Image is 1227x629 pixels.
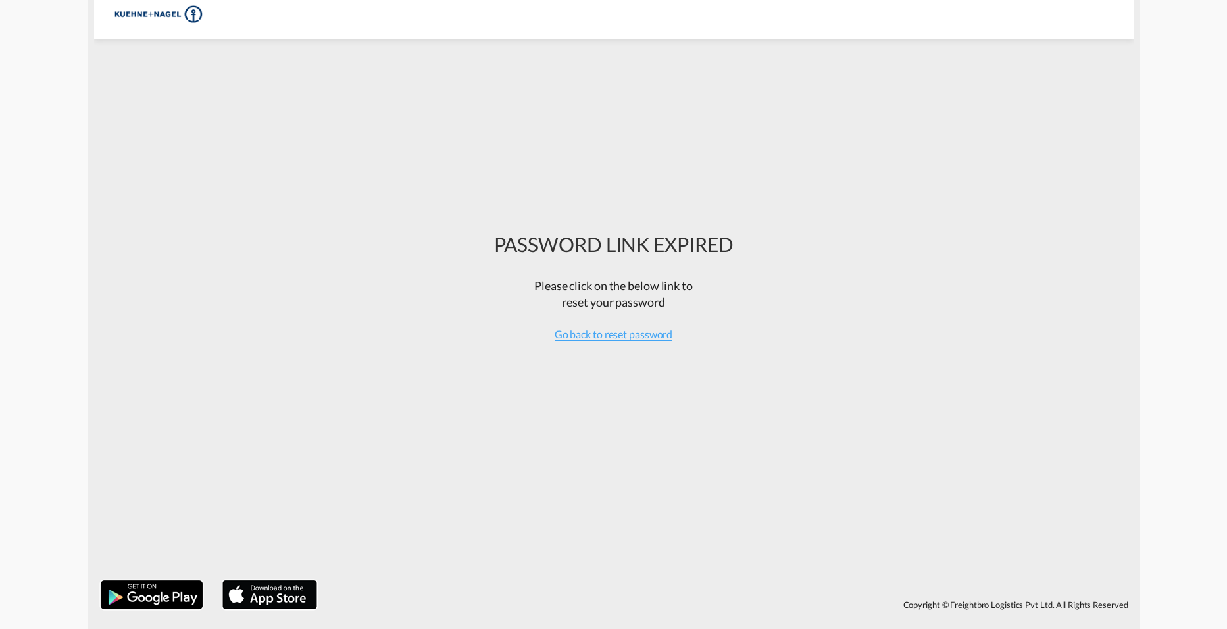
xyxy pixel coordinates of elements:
img: apple.png [221,579,318,611]
span: reset your password [562,295,664,309]
div: Copyright © Freightbro Logistics Pvt Ltd. All Rights Reserved [324,593,1134,616]
span: Please click on the below link to [534,278,693,293]
div: PASSWORD LINK EXPIRED [494,230,734,258]
span: Go back to reset password [555,328,673,341]
img: google.png [99,579,204,611]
